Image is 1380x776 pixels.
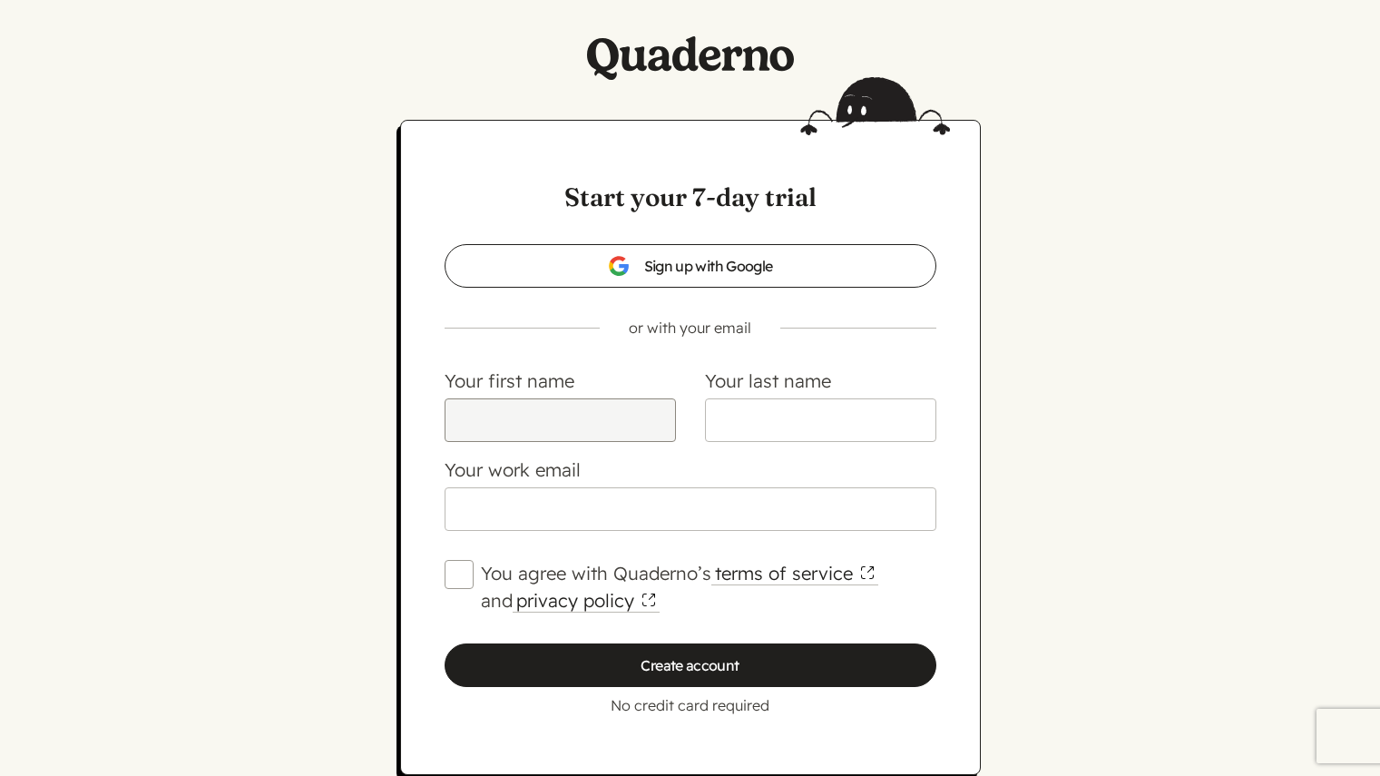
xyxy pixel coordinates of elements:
[445,369,574,392] label: Your first name
[705,369,831,392] label: Your last name
[445,694,936,716] p: No credit card required
[445,458,581,481] label: Your work email
[513,589,660,613] a: privacy policy
[711,562,878,585] a: terms of service
[445,244,936,288] a: Sign up with Google
[608,255,773,277] span: Sign up with Google
[416,317,965,339] p: or with your email
[481,560,936,614] label: You agree with Quaderno’s and
[445,179,936,215] h1: Start your 7-day trial
[445,643,936,687] input: Create account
